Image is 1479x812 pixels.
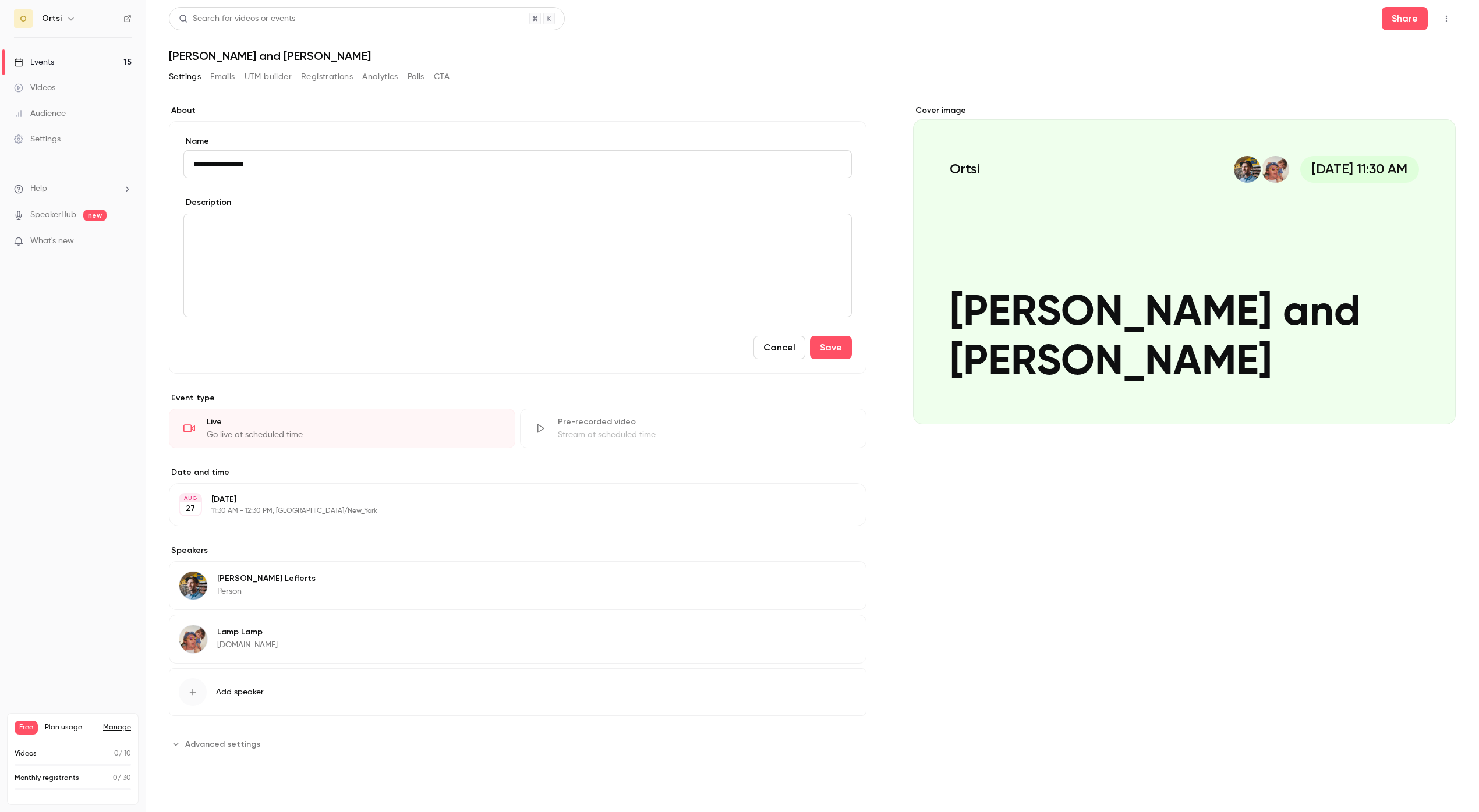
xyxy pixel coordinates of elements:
[179,625,207,653] img: Lamp Lamp
[520,409,866,448] div: Pre-recorded videoStream at scheduled time
[42,13,62,24] h6: Ortsi
[169,561,866,610] div: Brock Lefferts[PERSON_NAME] LeffertsPerson
[20,13,27,25] span: O
[169,735,866,753] section: Advanced settings
[14,183,132,195] li: help-dropdown-opener
[118,236,132,247] iframe: Noticeable Trigger
[558,416,852,428] div: Pre-recorded video
[216,686,264,698] span: Add speaker
[183,136,852,147] label: Name
[434,68,450,86] button: CTA
[15,749,37,759] p: Videos
[14,56,54,68] div: Events
[210,68,235,86] button: Emails
[1382,7,1428,30] button: Share
[179,13,295,25] div: Search for videos or events
[180,494,201,502] div: AUG
[15,773,79,783] p: Monthly registrants
[217,626,278,638] p: Lamp Lamp
[217,586,316,597] p: Person
[408,68,424,86] button: Polls
[169,545,866,556] label: Speakers
[169,735,267,753] button: Advanced settings
[113,773,131,783] p: / 30
[30,209,76,221] a: SpeakerHub
[217,639,278,651] p: [DOMAIN_NAME]
[114,750,119,757] span: 0
[913,105,1456,116] label: Cover image
[83,210,107,221] span: new
[169,467,866,478] label: Date and time
[558,429,852,441] div: Stream at scheduled time
[113,775,118,782] span: 0
[30,183,47,195] span: Help
[15,721,38,735] span: Free
[169,392,866,404] p: Event type
[362,68,398,86] button: Analytics
[185,738,260,750] span: Advanced settings
[211,506,805,516] p: 11:30 AM - 12:30 PM, [GEOGRAPHIC_DATA]/New_York
[211,494,805,505] p: [DATE]
[103,723,131,732] a: Manage
[169,668,866,716] button: Add speaker
[169,615,866,664] div: Lamp LampLamp Lamp[DOMAIN_NAME]
[207,416,501,428] div: Live
[207,429,501,441] div: Go live at scheduled time
[114,749,131,759] p: / 10
[753,336,805,359] button: Cancel
[810,336,852,359] button: Save
[183,214,852,317] section: description
[169,409,515,448] div: LiveGo live at scheduled time
[179,572,207,600] img: Brock Lefferts
[169,68,201,86] button: Settings
[183,197,231,208] label: Description
[245,68,292,86] button: UTM builder
[186,503,195,515] p: 27
[14,133,61,145] div: Settings
[169,105,866,116] label: About
[169,49,1456,63] h1: [PERSON_NAME] and [PERSON_NAME]
[30,235,74,247] span: What's new
[217,573,316,584] p: [PERSON_NAME] Lefferts
[913,105,1456,424] section: Cover image
[184,214,851,317] div: editor
[14,108,66,119] div: Audience
[14,82,55,94] div: Videos
[45,723,96,732] span: Plan usage
[301,68,353,86] button: Registrations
